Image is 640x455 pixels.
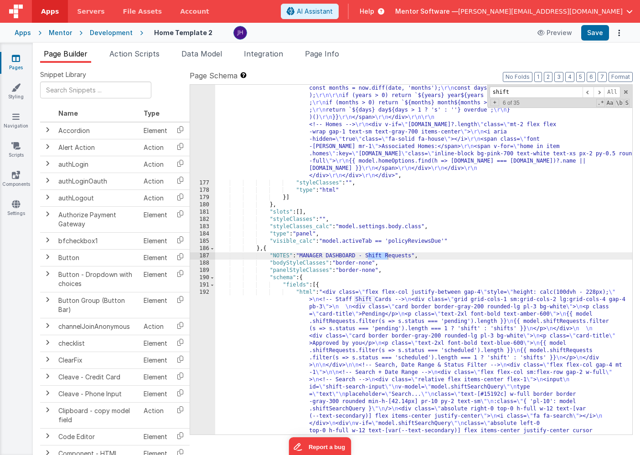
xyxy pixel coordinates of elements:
[360,7,374,16] span: Help
[55,292,140,318] td: Button Group (Button Bar)
[109,49,160,58] span: Action Scripts
[41,7,59,16] span: Apps
[581,25,609,41] button: Save
[140,335,171,352] td: Element
[55,318,140,335] td: channelJoinAnonymous
[55,428,140,445] td: Code Editor
[190,238,215,245] div: 185
[190,70,237,81] span: Page Schema
[190,209,215,216] div: 181
[604,87,620,98] span: Alt-Enter
[140,173,171,189] td: Action
[140,206,171,232] td: Element
[55,266,140,292] td: Button - Dropdown with choices
[55,173,140,189] td: authLoginOauth
[458,7,623,16] span: [PERSON_NAME][EMAIL_ADDRESS][DOMAIN_NAME]
[532,26,578,40] button: Preview
[140,189,171,206] td: Action
[281,4,339,19] button: AI Assistant
[55,385,140,402] td: Cleave - Phone Input
[181,49,222,58] span: Data Model
[190,274,215,281] div: 190
[55,352,140,368] td: ClearFix
[55,335,140,352] td: checklist
[140,139,171,156] td: Action
[55,368,140,385] td: Cleave - Credit Card
[190,230,215,238] div: 184
[615,99,623,107] span: Whole Word Search
[140,352,171,368] td: Element
[234,26,247,39] img: c2badad8aad3a9dfc60afe8632b41ba8
[625,99,630,107] span: Search In Selection
[613,26,625,39] button: Options
[44,49,88,58] span: Page Builder
[190,245,215,252] div: 186
[55,402,140,428] td: Clipboard - copy model field
[190,216,215,223] div: 182
[596,99,604,107] span: RegExp Search
[55,232,140,249] td: bfcheckbox1
[55,206,140,232] td: Authorize Payment Gateway
[190,252,215,260] div: 187
[395,7,458,16] span: Mentor Software —
[140,292,171,318] td: Element
[154,29,212,36] h4: Home Template 2
[490,87,583,98] input: Search for
[40,70,86,79] span: Snippet Library
[534,72,542,82] button: 1
[77,7,104,16] span: Servers
[544,72,552,82] button: 2
[140,368,171,385] td: Element
[90,28,133,37] div: Development
[587,72,596,82] button: 6
[609,72,633,82] button: Format
[140,318,171,335] td: Action
[565,72,574,82] button: 4
[190,179,215,187] div: 177
[55,189,140,206] td: authLogout
[190,187,215,194] div: 178
[55,249,140,266] td: Button
[55,156,140,173] td: authLogin
[503,72,532,82] button: No Folds
[395,7,633,16] button: Mentor Software — [PERSON_NAME][EMAIL_ADDRESS][DOMAIN_NAME]
[15,28,31,37] div: Apps
[499,100,523,106] span: 6 of 35
[297,7,333,16] span: AI Assistant
[140,402,171,428] td: Action
[40,82,151,98] input: Search Snippets ...
[140,232,171,249] td: Element
[190,267,215,274] div: 189
[140,428,171,445] td: Element
[554,72,563,82] button: 3
[190,194,215,201] div: 179
[140,156,171,173] td: Action
[305,49,339,58] span: Page Info
[598,72,607,82] button: 7
[606,99,614,107] span: CaseSensitive Search
[55,139,140,156] td: Alert Action
[190,281,215,289] div: 191
[190,223,215,230] div: 183
[244,49,283,58] span: Integration
[490,99,499,106] span: Toggel Replace mode
[123,7,162,16] span: File Assets
[144,109,160,117] span: Type
[190,260,215,267] div: 188
[49,28,72,37] div: Mentor
[190,201,215,209] div: 180
[55,122,140,139] td: Accordion
[58,109,78,117] span: Name
[140,385,171,402] td: Element
[140,266,171,292] td: Element
[140,122,171,139] td: Element
[576,72,585,82] button: 5
[140,249,171,266] td: Element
